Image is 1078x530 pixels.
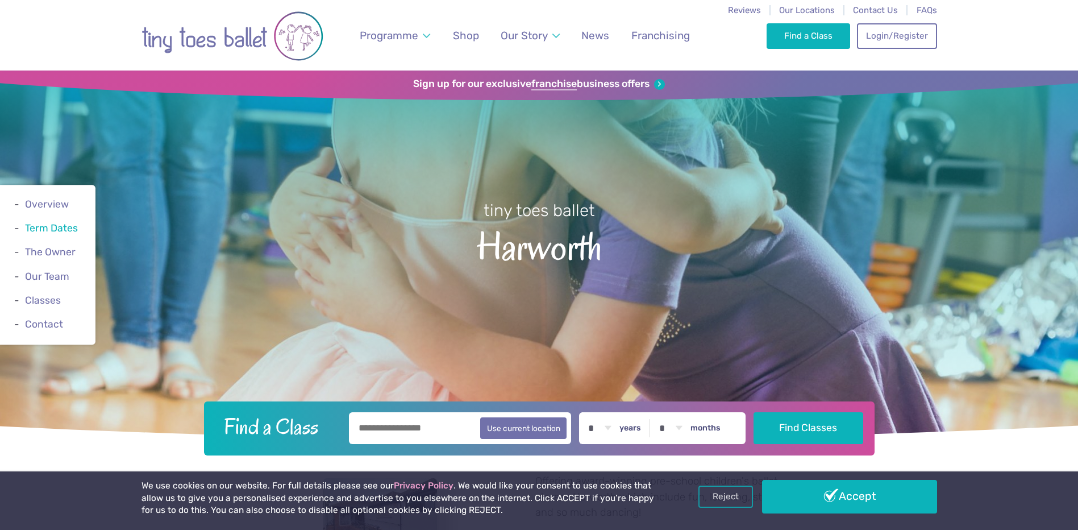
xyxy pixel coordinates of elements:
strong: franchise [531,78,577,90]
span: Shop [453,29,479,42]
p: We use cookies on our website. For full details please see our . We would like your consent to us... [141,480,659,517]
span: News [581,29,609,42]
a: Reviews [728,5,761,15]
a: Shop [447,22,484,49]
a: News [576,22,615,49]
a: Programme [354,22,435,49]
a: Reject [698,486,753,507]
span: Our Story [501,29,548,42]
a: Classes [25,295,61,306]
button: Find Classes [754,412,863,444]
label: years [619,423,641,433]
a: Contact [25,318,63,330]
button: Use current location [480,417,567,439]
a: The Owner [25,247,76,258]
a: Franchising [626,22,695,49]
a: Term Dates [25,222,78,234]
a: Find a Class [767,23,850,48]
span: Programme [360,29,418,42]
span: Franchising [631,29,690,42]
a: Accept [762,480,937,513]
a: Our Story [495,22,565,49]
a: Our Locations [779,5,835,15]
img: tiny toes ballet [141,7,323,65]
a: Privacy Policy [394,481,453,491]
a: Login/Register [857,23,937,48]
a: FAQs [917,5,937,15]
h2: Find a Class [215,412,341,441]
a: Our Team [25,271,69,282]
label: months [690,423,721,433]
a: Sign up for our exclusivefranchisebusiness offers [413,78,665,90]
small: tiny toes ballet [484,201,595,220]
a: Overview [25,198,69,210]
a: Contact Us [853,5,898,15]
span: Harworth [20,222,1058,268]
